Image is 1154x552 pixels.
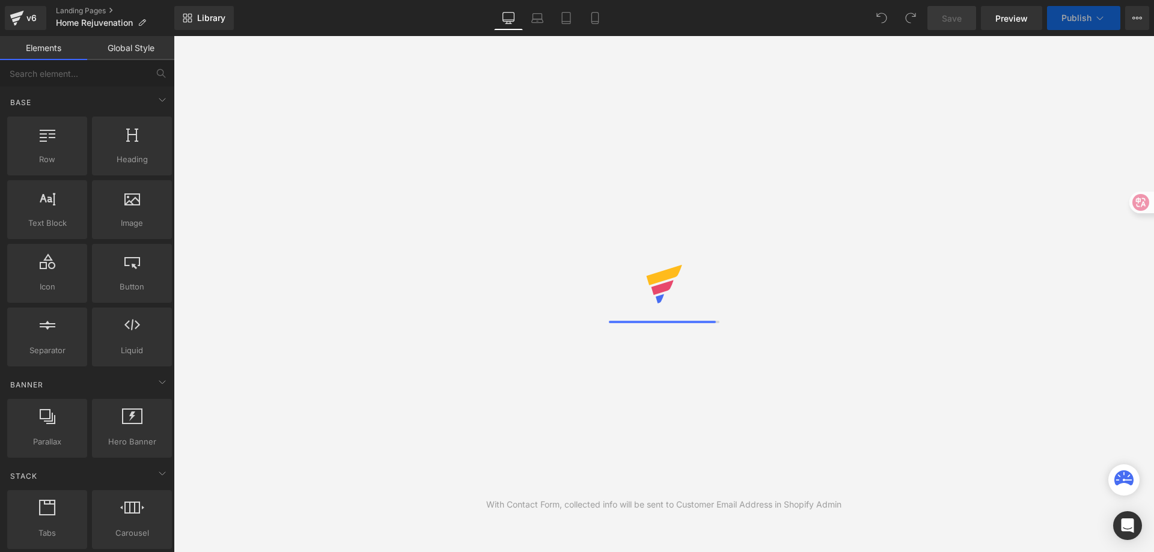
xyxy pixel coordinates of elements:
span: Hero Banner [96,435,168,448]
button: Undo [870,6,894,30]
span: Home Rejuvenation [56,18,133,28]
span: Image [96,217,168,229]
button: Publish [1047,6,1120,30]
span: Icon [11,281,84,293]
span: Text Block [11,217,84,229]
div: Open Intercom Messenger [1113,511,1142,540]
a: Preview [981,6,1042,30]
a: v6 [5,6,46,30]
div: With Contact Form, collected info will be sent to Customer Email Address in Shopify Admin [486,498,841,511]
span: Banner [9,379,44,390]
span: Publish [1061,13,1091,23]
button: More [1125,6,1149,30]
span: Button [96,281,168,293]
span: Stack [9,470,38,482]
a: Global Style [87,36,174,60]
span: Liquid [96,344,168,357]
span: Preview [995,12,1028,25]
a: Landing Pages [56,6,174,16]
span: Parallax [11,435,84,448]
a: Tablet [552,6,581,30]
span: Tabs [11,527,84,539]
span: Separator [11,344,84,357]
span: Save [942,12,962,25]
a: Desktop [494,6,523,30]
span: Base [9,97,32,108]
span: Carousel [96,527,168,539]
div: v6 [24,10,39,26]
a: Mobile [581,6,609,30]
button: Redo [899,6,923,30]
span: Heading [96,153,168,166]
span: Row [11,153,84,166]
a: New Library [174,6,234,30]
span: Library [197,13,225,23]
a: Laptop [523,6,552,30]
